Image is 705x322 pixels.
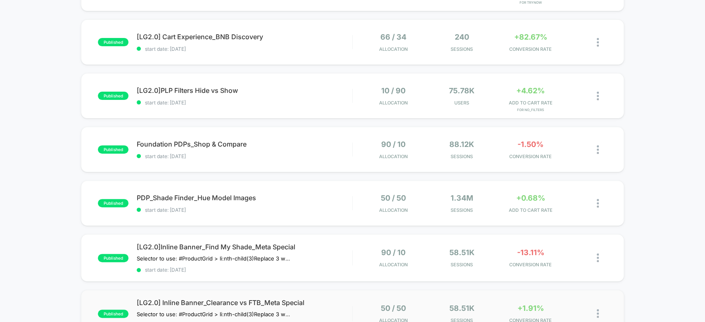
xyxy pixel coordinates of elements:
span: 10 / 90 [381,86,406,95]
span: Selector to use: #ProductGrid > li:nth-child(3)Replace 3 with the block number﻿Copy the widget ID... [137,255,290,262]
span: -1.50% [517,140,544,149]
img: close [597,199,599,208]
span: [LG2.0] Cart Experience_BNB Discovery [137,33,352,41]
span: Allocation [379,100,408,106]
span: 58.51k [449,304,475,313]
span: +0.68% [516,194,545,202]
span: 88.12k [449,140,474,149]
span: +82.67% [514,33,547,41]
span: CONVERSION RATE [498,154,563,159]
span: published [98,38,128,46]
span: published [98,145,128,154]
span: start date: [DATE] [137,153,352,159]
span: ADD TO CART RATE [498,207,563,213]
span: published [98,199,128,207]
span: Sessions [430,262,494,268]
span: start date: [DATE] [137,46,352,52]
span: +4.62% [516,86,545,95]
span: start date: [DATE] [137,207,352,213]
span: Sessions [430,154,494,159]
img: close [597,145,599,154]
span: [LG2.0] Inline Banner_Clearance vs FTB_Meta Special [137,298,352,307]
img: close [597,38,599,47]
span: PDP_Shade Finder_Hue Model Images [137,194,352,202]
span: Sessions [430,46,494,52]
img: close [597,92,599,100]
span: Allocation [379,262,408,268]
span: -13.11% [517,248,544,257]
span: ADD TO CART RATE [498,100,563,106]
span: start date: [DATE] [137,267,352,273]
span: 75.78k [449,86,475,95]
span: 66 / 34 [380,33,406,41]
span: 58.51k [449,248,475,257]
span: 50 / 50 [381,194,406,202]
span: Allocation [379,207,408,213]
span: Allocation [379,46,408,52]
span: Sessions [430,207,494,213]
span: for TryNow [498,0,563,5]
span: published [98,310,128,318]
span: [LG2.0]Inline Banner_Find My Shade_Meta Special [137,243,352,251]
span: CONVERSION RATE [498,262,563,268]
span: 90 / 10 [381,140,406,149]
span: Foundation PDPs_Shop & Compare [137,140,352,148]
span: 240 [455,33,469,41]
span: Allocation [379,154,408,159]
span: Selector to use: #ProductGrid > li:nth-child(3)Replace 3 with the block number﻿Copy the widget ID... [137,311,290,317]
img: close [597,309,599,318]
span: start date: [DATE] [137,99,352,106]
span: +1.91% [517,304,544,313]
span: for No_Filters [498,108,563,112]
span: published [98,92,128,100]
span: 50 / 50 [381,304,406,313]
span: Users [430,100,494,106]
span: published [98,254,128,262]
span: 1.34M [451,194,473,202]
span: 90 / 10 [381,248,406,257]
img: close [597,253,599,262]
span: [LG2.0]PLP Filters Hide vs Show [137,86,352,95]
span: CONVERSION RATE [498,46,563,52]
